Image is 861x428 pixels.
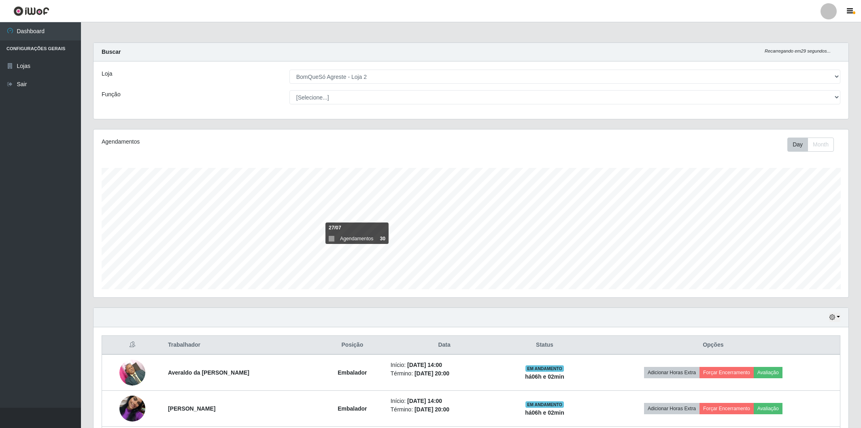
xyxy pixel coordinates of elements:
[503,336,586,355] th: Status
[391,405,498,414] li: Término:
[391,361,498,369] li: Início:
[754,403,782,414] button: Avaliação
[644,403,699,414] button: Adicionar Horas Extra
[168,405,215,412] strong: [PERSON_NAME]
[119,355,145,390] img: 1697117733428.jpeg
[407,362,442,368] time: [DATE] 14:00
[102,70,112,78] label: Loja
[787,138,840,152] div: Toolbar with button groups
[525,409,564,416] strong: há 06 h e 02 min
[699,367,754,378] button: Forçar Encerramento
[699,403,754,414] button: Forçar Encerramento
[787,138,834,152] div: First group
[102,49,121,55] strong: Buscar
[338,369,367,376] strong: Embalador
[391,369,498,378] li: Término:
[765,49,831,53] i: Recarregando em 29 segundos...
[525,401,564,408] span: EM ANDAMENTO
[754,367,782,378] button: Avaliação
[168,369,249,376] strong: Averaldo da [PERSON_NAME]
[13,6,49,16] img: CoreUI Logo
[787,138,808,152] button: Day
[525,373,564,380] strong: há 06 h e 02 min
[644,367,699,378] button: Adicionar Horas Extra
[525,365,564,372] span: EM ANDAMENTO
[338,405,367,412] strong: Embalador
[415,370,449,377] time: [DATE] 20:00
[319,336,386,355] th: Posição
[386,336,503,355] th: Data
[808,138,834,152] button: Month
[415,406,449,413] time: [DATE] 20:00
[102,90,121,99] label: Função
[407,398,442,404] time: [DATE] 14:00
[391,397,498,405] li: Início:
[163,336,319,355] th: Trabalhador
[102,138,402,146] div: Agendamentos
[587,336,840,355] th: Opções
